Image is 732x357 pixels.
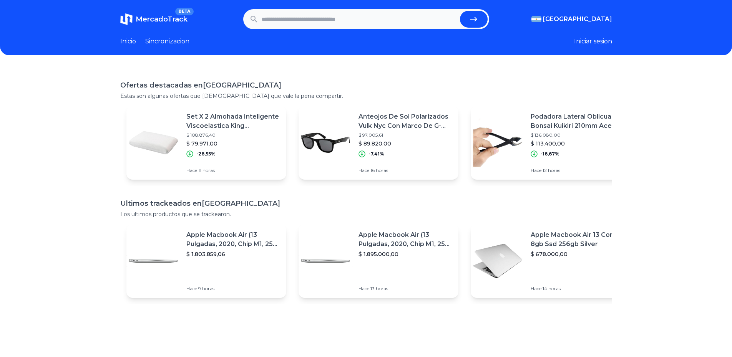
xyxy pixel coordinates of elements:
[574,37,612,46] button: Iniciar sesion
[145,37,189,46] a: Sincronizacion
[471,116,525,170] img: Featured image
[531,15,612,24] button: [GEOGRAPHIC_DATA]
[175,8,193,15] span: BETA
[531,132,624,138] p: $ 136.080,00
[359,140,452,147] p: $ 89.820,00
[186,132,280,138] p: $ 108.876,40
[543,15,612,24] span: [GEOGRAPHIC_DATA]
[299,106,458,180] a: Featured imageAnteojos De Sol Polarizados Vulk Nyc Con Marco De G-flex Color Negro Brillante, Len...
[126,224,286,298] a: Featured imageApple Macbook Air (13 Pulgadas, 2020, Chip M1, 256 Gb De Ssd, 8 Gb De Ram) - Plata$...
[471,224,631,298] a: Featured imageApple Macbook Air 13 Core I5 8gb Ssd 256gb Silver$ 678.000,00Hace 14 horas
[531,167,624,174] p: Hace 12 horas
[120,13,133,25] img: MercadoTrack
[359,167,452,174] p: Hace 16 horas
[471,234,525,288] img: Featured image
[120,92,612,100] p: Estas son algunas ofertas que [DEMOGRAPHIC_DATA] que vale la pena compartir.
[120,198,612,209] h1: Ultimos trackeados en [GEOGRAPHIC_DATA]
[359,230,452,249] p: Apple Macbook Air (13 Pulgadas, 2020, Chip M1, 256 Gb De Ssd, 8 Gb De Ram) - Plata
[531,140,624,147] p: $ 113.400,00
[541,151,559,157] p: -16,67%
[299,234,352,288] img: Featured image
[531,250,624,258] p: $ 678.000,00
[359,250,452,258] p: $ 1.895.000,00
[531,230,624,249] p: Apple Macbook Air 13 Core I5 8gb Ssd 256gb Silver
[186,140,280,147] p: $ 79.971,00
[136,15,188,23] span: MercadoTrack
[359,286,452,292] p: Hace 13 horas
[359,112,452,131] p: Anteojos De Sol Polarizados Vulk Nyc Con Marco De G-flex Color Negro Brillante, Lente Gris De Pol...
[120,80,612,91] h1: Ofertas destacadas en [GEOGRAPHIC_DATA]
[186,250,280,258] p: $ 1.803.859,06
[368,151,384,157] p: -7,41%
[186,230,280,249] p: Apple Macbook Air (13 Pulgadas, 2020, Chip M1, 256 Gb De Ssd, 8 Gb De Ram) - Plata
[359,132,452,138] p: $ 97.005,61
[299,224,458,298] a: Featured imageApple Macbook Air (13 Pulgadas, 2020, Chip M1, 256 Gb De Ssd, 8 Gb De Ram) - Plata$...
[299,116,352,170] img: Featured image
[186,286,280,292] p: Hace 9 horas
[471,106,631,180] a: Featured imagePodadora Lateral Oblicua Bonsai Kuikiri 210mm Acero Prof$ 136.080,00$ 113.400,00-16...
[531,16,541,22] img: Argentina
[120,210,612,218] p: Los ultimos productos que se trackearon.
[196,151,216,157] p: -26,55%
[126,234,180,288] img: Featured image
[126,106,286,180] a: Featured imageSet X 2 Almohada Inteligente Viscoelastica King Aromaterapia Envio Gratis$ 108.876,...
[126,116,180,170] img: Featured image
[186,167,280,174] p: Hace 11 horas
[120,37,136,46] a: Inicio
[531,112,624,131] p: Podadora Lateral Oblicua Bonsai Kuikiri 210mm Acero Prof
[531,286,624,292] p: Hace 14 horas
[186,112,280,131] p: Set X 2 Almohada Inteligente Viscoelastica King Aromaterapia Envio Gratis
[120,13,188,25] a: MercadoTrackBETA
